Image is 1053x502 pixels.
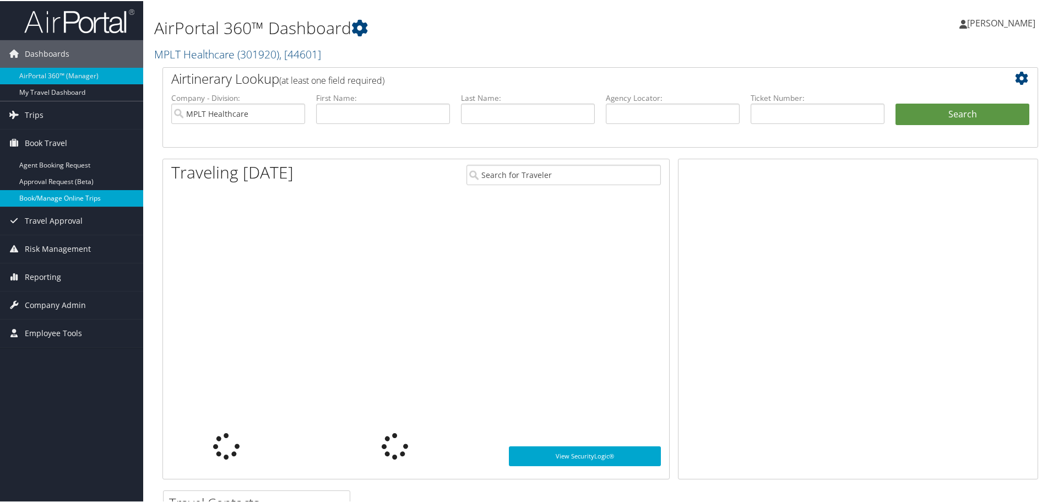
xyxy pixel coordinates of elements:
[171,160,294,183] h1: Traveling [DATE]
[279,46,321,61] span: , [ 44601 ]
[237,46,279,61] span: ( 301920 )
[461,91,595,102] label: Last Name:
[606,91,740,102] label: Agency Locator:
[25,206,83,234] span: Travel Approval
[171,91,305,102] label: Company - Division:
[959,6,1046,39] a: [PERSON_NAME]
[967,16,1035,28] span: [PERSON_NAME]
[24,7,134,33] img: airportal-logo.png
[25,234,91,262] span: Risk Management
[154,46,321,61] a: MPLT Healthcare
[751,91,884,102] label: Ticket Number:
[25,290,86,318] span: Company Admin
[316,91,450,102] label: First Name:
[25,128,67,156] span: Book Travel
[154,15,749,39] h1: AirPortal 360™ Dashboard
[171,68,957,87] h2: Airtinerary Lookup
[279,73,384,85] span: (at least one field required)
[25,39,69,67] span: Dashboards
[25,319,82,346] span: Employee Tools
[466,164,661,184] input: Search for Traveler
[895,102,1029,125] button: Search
[25,262,61,290] span: Reporting
[509,445,661,465] a: View SecurityLogic®
[25,100,44,128] span: Trips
